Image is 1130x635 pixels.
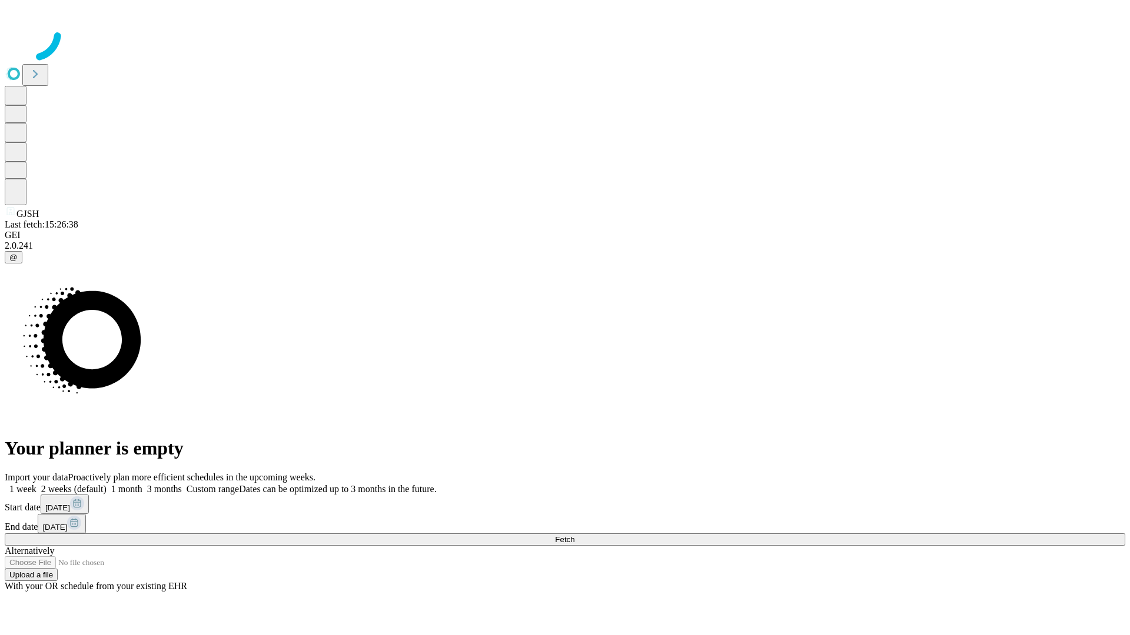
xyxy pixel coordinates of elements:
[147,484,182,494] span: 3 months
[239,484,436,494] span: Dates can be optimized up to 3 months in the future.
[5,251,22,263] button: @
[5,533,1125,546] button: Fetch
[5,494,1125,514] div: Start date
[111,484,142,494] span: 1 month
[5,472,68,482] span: Import your data
[41,494,89,514] button: [DATE]
[5,437,1125,459] h1: Your planner is empty
[38,514,86,533] button: [DATE]
[187,484,239,494] span: Custom range
[9,253,18,262] span: @
[5,581,187,591] span: With your OR schedule from your existing EHR
[45,503,70,512] span: [DATE]
[16,209,39,219] span: GJSH
[5,569,58,581] button: Upload a file
[555,535,574,544] span: Fetch
[9,484,36,494] span: 1 week
[68,472,315,482] span: Proactively plan more efficient schedules in the upcoming weeks.
[5,219,78,229] span: Last fetch: 15:26:38
[5,240,1125,251] div: 2.0.241
[41,484,107,494] span: 2 weeks (default)
[5,514,1125,533] div: End date
[5,230,1125,240] div: GEI
[42,523,67,532] span: [DATE]
[5,546,54,556] span: Alternatively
